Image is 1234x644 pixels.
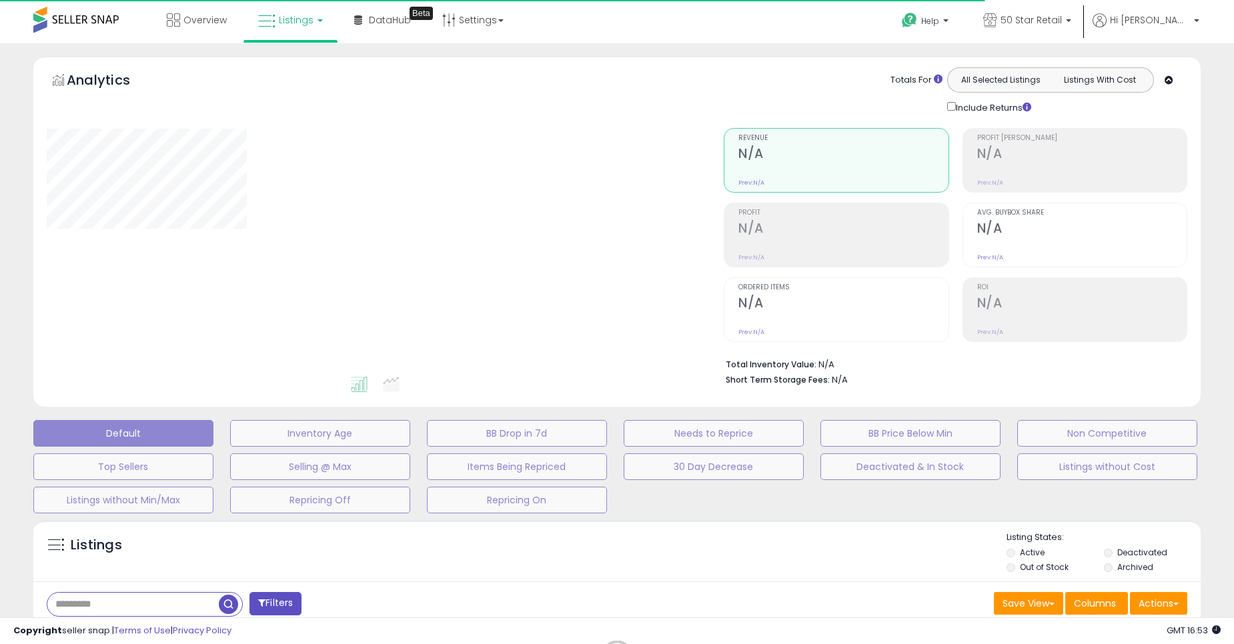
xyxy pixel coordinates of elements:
button: Needs to Reprice [624,420,804,447]
span: Avg. Buybox Share [977,209,1187,217]
button: Repricing On [427,487,607,513]
div: Totals For [890,74,943,87]
button: BB Price Below Min [820,420,1001,447]
h5: Analytics [67,71,156,93]
small: Prev: N/A [738,328,764,336]
small: Prev: N/A [977,179,1003,187]
button: Items Being Repriced [427,453,607,480]
small: Prev: N/A [977,253,1003,261]
div: Tooltip anchor [410,7,433,20]
b: Short Term Storage Fees: [726,374,830,385]
small: Prev: N/A [977,328,1003,336]
button: Listings without Min/Max [33,487,213,513]
span: DataHub [369,13,411,27]
span: Ordered Items [738,284,949,291]
h2: N/A [977,146,1187,164]
small: Prev: N/A [738,179,764,187]
div: seller snap | | [13,625,231,637]
b: Total Inventory Value: [726,359,816,370]
li: N/A [726,355,1177,371]
button: Deactivated & In Stock [820,453,1001,480]
h2: N/A [738,221,949,239]
span: N/A [832,373,848,386]
a: Help [891,2,962,43]
button: BB Drop in 7d [427,420,607,447]
button: Repricing Off [230,487,410,513]
span: Profit [738,209,949,217]
button: 30 Day Decrease [624,453,804,480]
span: Help [921,15,939,27]
span: Listings [279,13,314,27]
span: ROI [977,284,1187,291]
h2: N/A [977,221,1187,239]
strong: Copyright [13,624,62,637]
h2: N/A [738,146,949,164]
span: 50 Star Retail [1001,13,1062,27]
a: Hi [PERSON_NAME] [1093,13,1199,43]
h2: N/A [738,295,949,313]
span: Revenue [738,135,949,142]
div: Include Returns [937,99,1047,115]
span: Profit [PERSON_NAME] [977,135,1187,142]
button: Inventory Age [230,420,410,447]
button: Default [33,420,213,447]
button: All Selected Listings [951,71,1051,89]
i: Get Help [901,12,918,29]
span: Overview [183,13,227,27]
small: Prev: N/A [738,253,764,261]
button: Listings With Cost [1050,71,1149,89]
button: Non Competitive [1017,420,1197,447]
span: Hi [PERSON_NAME] [1110,13,1190,27]
h2: N/A [977,295,1187,313]
button: Selling @ Max [230,453,410,480]
button: Top Sellers [33,453,213,480]
button: Listings without Cost [1017,453,1197,480]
